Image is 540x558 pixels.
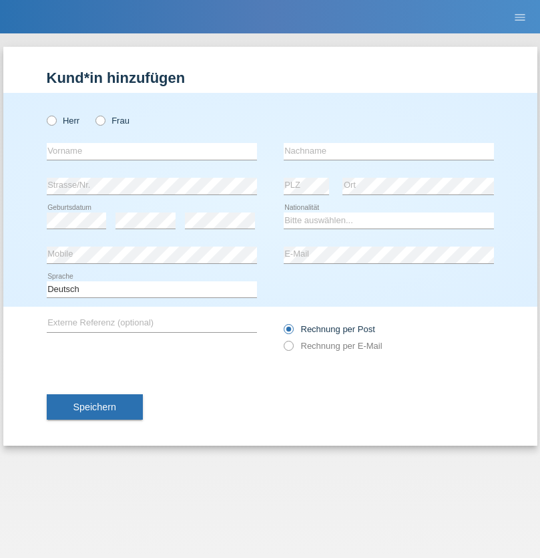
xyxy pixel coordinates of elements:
button: Speichern [47,394,143,420]
label: Rechnung per E-Mail [284,341,382,351]
input: Herr [47,116,55,124]
label: Herr [47,116,80,126]
input: Frau [95,116,104,124]
input: Rechnung per Post [284,324,292,341]
i: menu [513,11,527,24]
label: Frau [95,116,129,126]
a: menu [507,13,533,21]
label: Rechnung per Post [284,324,375,334]
input: Rechnung per E-Mail [284,341,292,358]
span: Speichern [73,402,116,412]
h1: Kund*in hinzufügen [47,69,494,86]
